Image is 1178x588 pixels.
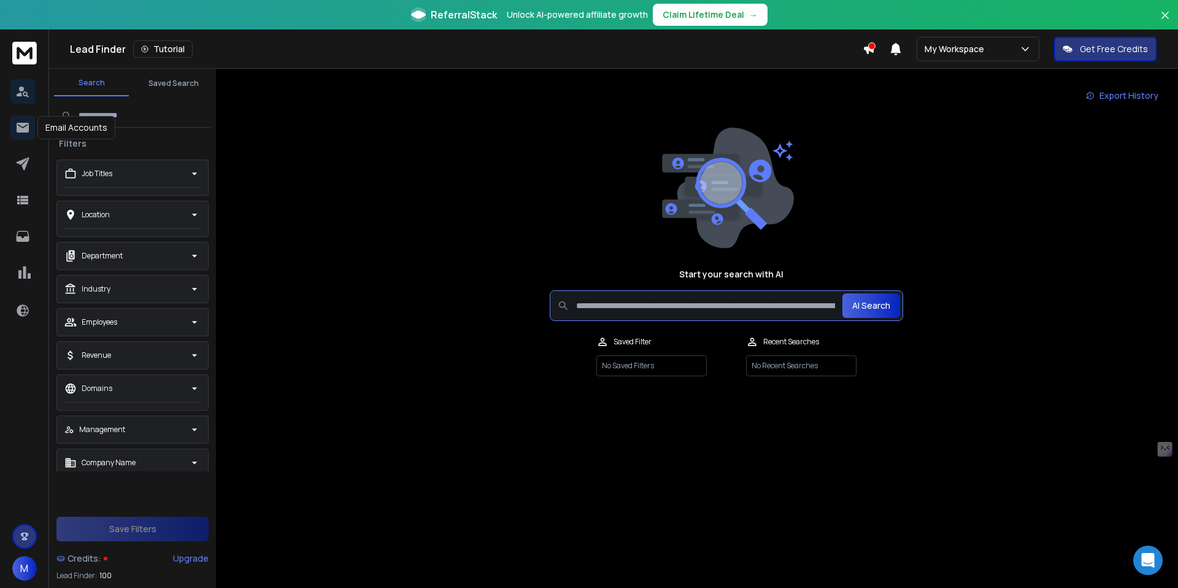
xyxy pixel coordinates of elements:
button: Claim Lifetime Deal→ [653,4,768,26]
h3: Filters [54,137,91,150]
p: My Workspace [925,43,989,55]
p: Management [79,425,125,435]
button: M [12,556,37,581]
a: Export History [1076,83,1168,108]
p: Get Free Credits [1080,43,1148,55]
p: Company Name [82,458,136,468]
button: Saved Search [136,71,211,96]
p: Recent Searches [763,337,819,347]
button: Close banner [1157,7,1173,37]
button: AI Search [842,293,900,318]
p: No Recent Searches [746,355,857,376]
div: Open Intercom Messenger [1133,546,1163,575]
p: Saved Filter [614,337,652,347]
span: → [749,9,758,21]
h1: Start your search with AI [679,268,783,280]
p: Location [82,210,110,220]
div: Upgrade [173,552,209,565]
p: Domains [82,384,112,393]
a: Credits:Upgrade [56,546,209,571]
p: Industry [82,284,110,294]
p: Unlock AI-powered affiliate growth [507,9,648,21]
p: No Saved Filters [596,355,707,376]
span: ReferralStack [431,7,497,22]
span: Credits: [67,552,101,565]
p: Lead Finder: [56,571,97,581]
p: Department [82,251,123,261]
p: Job Titles [82,169,112,179]
button: Get Free Credits [1054,37,1157,61]
button: Tutorial [133,41,193,58]
span: 100 [99,571,112,581]
p: Employees [82,317,117,327]
div: Lead Finder [70,41,863,58]
img: image [659,128,794,249]
div: Email Accounts [37,116,115,139]
p: Revenue [82,350,111,360]
button: Search [54,71,129,96]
